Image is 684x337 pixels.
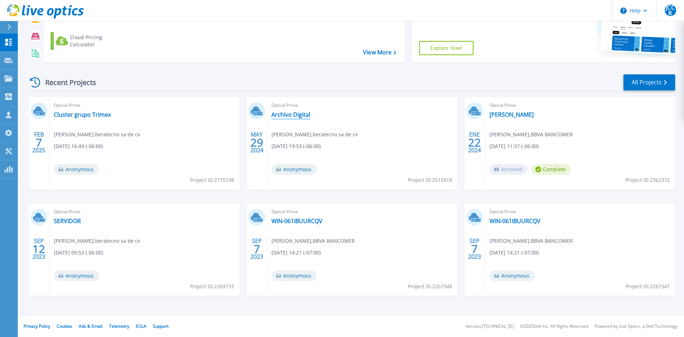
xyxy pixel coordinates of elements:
[531,164,571,175] span: Complete
[271,270,317,281] span: Anonymous
[468,130,481,156] div: ENE 2024
[32,130,46,156] div: FEB 2025
[32,236,46,262] div: SEP 2023
[254,246,260,252] span: 7
[54,208,235,216] span: Optical Prime
[79,323,103,329] a: Ads & Email
[626,176,670,184] span: Project ID: 2362372
[54,131,140,138] span: [PERSON_NAME] , beratecno sa de cv
[468,236,481,262] div: SEP 2023
[271,101,453,109] span: Optical Prime
[595,324,678,329] li: Powered by Live Optics, a Dell Technology
[271,164,317,175] span: Anonymous
[190,176,234,184] span: Project ID: 2770748
[27,74,106,91] div: Recent Projects
[471,246,478,252] span: 7
[408,176,452,184] span: Project ID: 2515918
[271,131,358,138] span: [PERSON_NAME] , beratecno sa de cv
[408,283,452,290] span: Project ID: 2267348
[489,101,671,109] span: Optical Prime
[54,237,140,245] span: [PERSON_NAME] , beratecno sa de cv
[468,139,481,146] span: 22
[489,142,539,150] span: [DATE] 11:37 (-06:00)
[54,217,81,225] a: SERVIDOR
[489,237,573,245] span: [PERSON_NAME] , BBVA BANCOMER
[153,323,169,329] a: Support
[271,237,355,245] span: [PERSON_NAME] , BBVA BANCOMER
[57,323,72,329] a: Cookies
[54,249,103,257] span: [DATE] 09:53 (-06:00)
[250,236,264,262] div: SEP 2023
[136,323,146,329] a: EULA
[109,323,129,329] a: Telemetry
[626,283,670,290] span: Project ID: 2267347
[32,246,45,252] span: 12
[271,142,321,150] span: [DATE] 19:53 (-06:00)
[489,208,671,216] span: Optical Prime
[54,111,111,118] a: Cluster grupo Trimex
[250,130,264,156] div: MAY 2024
[54,270,99,281] span: Anonymous
[51,32,130,50] a: Cloud Pricing Calculator
[190,283,234,290] span: Project ID: 2269733
[70,34,127,48] div: Cloud Pricing Calculator
[489,111,534,118] a: [PERSON_NAME]
[36,139,42,146] span: 7
[250,139,263,146] span: 29
[489,249,539,257] span: [DATE] 14:21 (-07:00)
[54,164,99,175] span: Anonymous
[489,131,573,138] span: [PERSON_NAME] , BBVA BANCOMER
[271,111,310,118] a: Archivo Digital
[489,164,528,175] span: Archived
[665,5,676,16] span: JCCR
[54,101,235,109] span: Optical Prime
[271,208,453,216] span: Optical Prime
[466,324,514,329] li: Version: [TECHNICAL_ID]
[271,249,321,257] span: [DATE] 14:21 (-07:00)
[623,74,675,90] a: All Projects
[489,217,540,225] a: WIN-061IBUURCQV
[363,49,396,56] a: View More
[489,270,535,281] span: Anonymous
[419,41,473,55] a: Explore Now!
[54,142,103,150] span: [DATE] 16:49 (-06:00)
[271,217,322,225] a: WIN-061IBUURCQV
[24,323,50,329] a: Privacy Policy
[520,324,588,329] li: © 2025 Dell Inc. All Rights Reserved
